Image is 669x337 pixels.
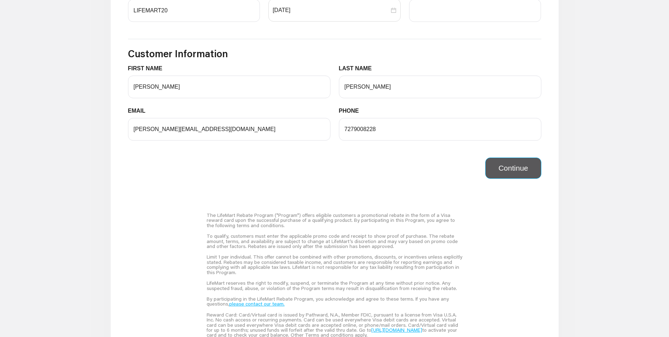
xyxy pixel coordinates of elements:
[339,107,364,115] label: PHONE
[207,252,462,278] div: Limit 1 per individual. This offer cannot be combined with other promotions, discounts, or incent...
[207,231,462,252] div: To qualify, customers must enter the applicable promo code and receipt to show proof of purchase....
[339,64,377,73] label: LAST NAME
[371,327,422,333] a: [URL][DOMAIN_NAME]
[128,118,330,141] input: EMAIL
[128,48,541,60] h3: Customer Information
[273,6,389,14] input: DATE OF SALE
[207,278,462,294] div: LifeMart reserves the right to modify, suspend, or terminate the Program at any time without prio...
[339,76,541,98] input: LAST NAME
[207,210,462,231] div: The LifeMart Rebate Program ("Program") offers eligible customers a promotional rebate in the for...
[207,294,462,309] div: By participating in the LifeMart Rebate Program, you acknowledge and agree to these terms. If you...
[128,76,330,98] input: FIRST NAME
[128,107,151,115] label: EMAIL
[339,118,541,141] input: PHONE
[128,64,168,73] label: FIRST NAME
[485,158,541,179] button: Continue
[229,301,285,307] a: please contact our team.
